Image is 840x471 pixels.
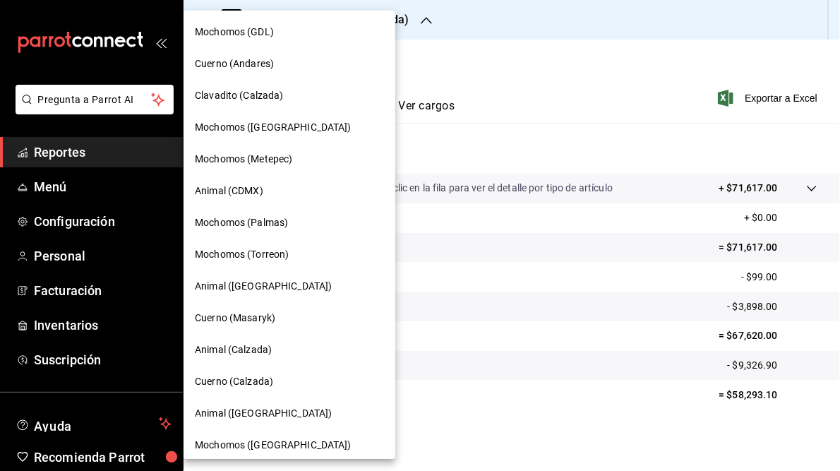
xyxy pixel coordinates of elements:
div: Animal ([GEOGRAPHIC_DATA]) [184,270,395,302]
span: Mochomos (Palmas) [195,215,288,230]
span: Animal ([GEOGRAPHIC_DATA]) [195,279,332,294]
span: Cuerno (Calzada) [195,374,273,389]
div: Mochomos ([GEOGRAPHIC_DATA]) [184,112,395,143]
div: Animal (CDMX) [184,175,395,207]
span: Mochomos (Torreon) [195,247,289,262]
span: Cuerno (Andares) [195,56,274,71]
div: Animal (Calzada) [184,334,395,366]
div: Cuerno (Andares) [184,48,395,80]
div: Mochomos (Metepec) [184,143,395,175]
span: Animal (Calzada) [195,342,272,357]
span: Animal (CDMX) [195,184,263,198]
div: Mochomos (GDL) [184,16,395,48]
div: Cuerno (Calzada) [184,366,395,398]
span: Clavadito (Calzada) [195,88,284,103]
div: Clavadito (Calzada) [184,80,395,112]
div: Mochomos (Torreon) [184,239,395,270]
span: Cuerno (Masaryk) [195,311,275,326]
span: Mochomos (GDL) [195,25,274,40]
span: Mochomos (Metepec) [195,152,292,167]
div: Cuerno (Masaryk) [184,302,395,334]
span: Mochomos ([GEOGRAPHIC_DATA]) [195,120,352,135]
div: Animal ([GEOGRAPHIC_DATA]) [184,398,395,429]
div: Mochomos ([GEOGRAPHIC_DATA]) [184,429,395,461]
span: Animal ([GEOGRAPHIC_DATA]) [195,406,332,421]
div: Mochomos (Palmas) [184,207,395,239]
span: Mochomos ([GEOGRAPHIC_DATA]) [195,438,352,453]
